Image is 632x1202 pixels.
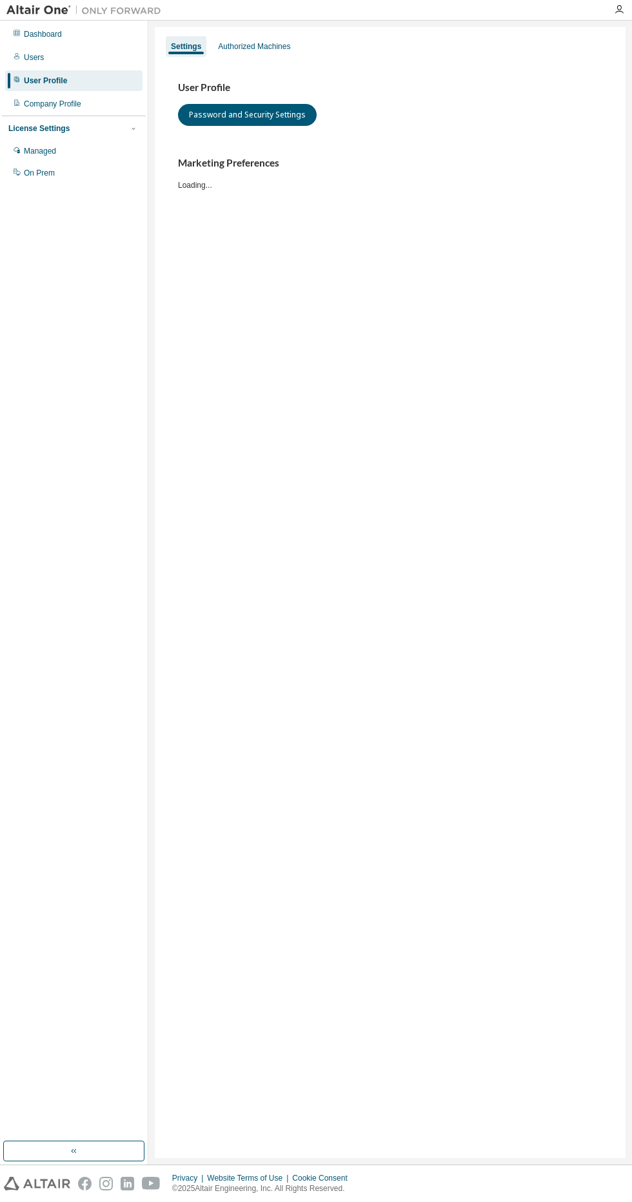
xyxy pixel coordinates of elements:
[142,1177,161,1190] img: youtube.svg
[171,41,201,52] div: Settings
[121,1177,134,1190] img: linkedin.svg
[207,1173,292,1183] div: Website Terms of Use
[6,4,168,17] img: Altair One
[292,1173,355,1183] div: Cookie Consent
[24,29,62,39] div: Dashboard
[24,99,81,109] div: Company Profile
[24,52,44,63] div: Users
[8,123,70,134] div: License Settings
[178,157,602,170] h3: Marketing Preferences
[24,146,56,156] div: Managed
[78,1177,92,1190] img: facebook.svg
[178,81,602,94] h3: User Profile
[24,168,55,178] div: On Prem
[99,1177,113,1190] img: instagram.svg
[172,1173,207,1183] div: Privacy
[172,1183,355,1194] p: © 2025 Altair Engineering, Inc. All Rights Reserved.
[4,1177,70,1190] img: altair_logo.svg
[178,157,602,190] div: Loading...
[178,104,317,126] button: Password and Security Settings
[24,76,67,86] div: User Profile
[218,41,290,52] div: Authorized Machines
